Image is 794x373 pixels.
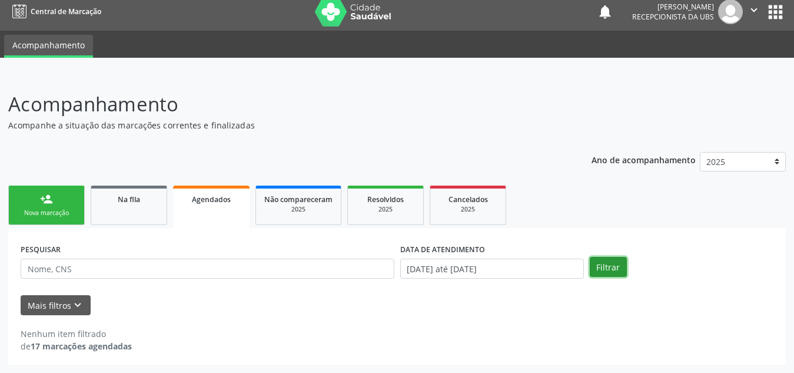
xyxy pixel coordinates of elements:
[400,259,584,279] input: Selecione um intervalo
[400,240,485,259] label: DATA DE ATENDIMENTO
[748,4,760,16] i: 
[590,257,627,277] button: Filtrar
[31,6,101,16] span: Central de Marcação
[449,194,488,204] span: Cancelados
[21,340,132,352] div: de
[438,205,497,214] div: 2025
[632,2,714,12] div: [PERSON_NAME]
[118,194,140,204] span: Na fila
[4,35,93,58] a: Acompanhamento
[8,2,101,21] a: Central de Marcação
[632,12,714,22] span: Recepcionista da UBS
[71,299,84,312] i: keyboard_arrow_down
[17,209,76,217] div: Nova marcação
[592,152,696,167] p: Ano de acompanhamento
[8,119,553,131] p: Acompanhe a situação das marcações correntes e finalizadas
[367,194,404,204] span: Resolvidos
[597,4,613,20] button: notifications
[40,193,53,206] div: person_add
[21,259,394,279] input: Nome, CNS
[264,194,333,204] span: Não compareceram
[264,205,333,214] div: 2025
[31,341,132,352] strong: 17 marcações agendadas
[8,90,553,119] p: Acompanhamento
[21,328,132,340] div: Nenhum item filtrado
[192,194,231,204] span: Agendados
[21,240,61,259] label: PESQUISAR
[765,2,786,22] button: apps
[21,295,91,316] button: Mais filtroskeyboard_arrow_down
[356,205,415,214] div: 2025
